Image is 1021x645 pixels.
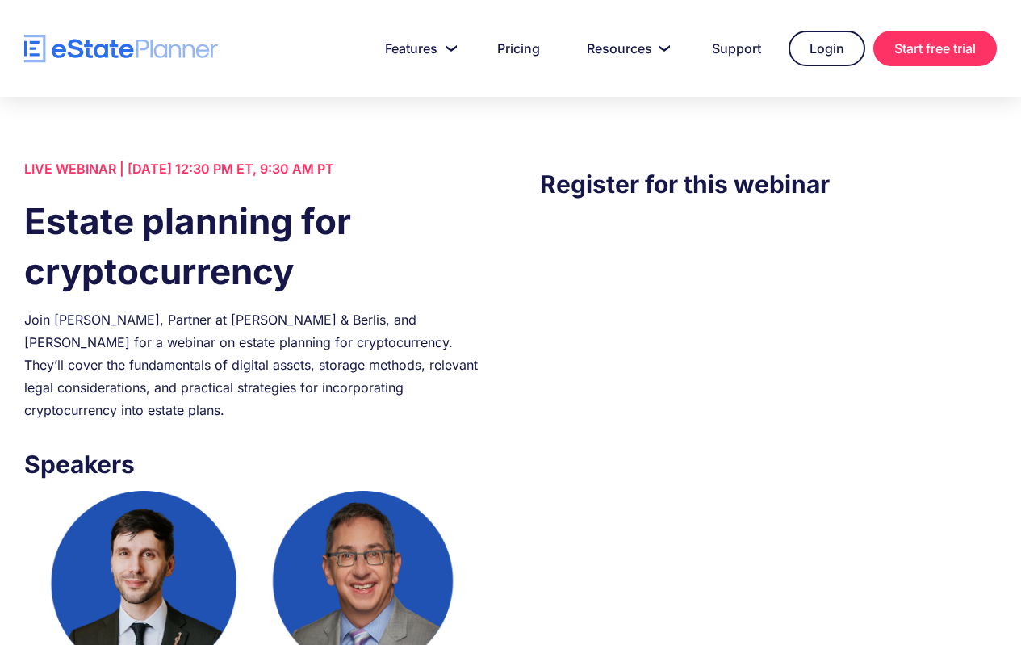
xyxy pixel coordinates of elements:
[24,308,481,421] div: Join [PERSON_NAME], Partner at [PERSON_NAME] & Berlis, and [PERSON_NAME] for a webinar on estate ...
[24,196,481,296] h1: Estate planning for cryptocurrency
[24,446,481,483] h3: Speakers
[540,235,997,509] iframe: Form 0
[24,157,481,180] div: LIVE WEBINAR | [DATE] 12:30 PM ET, 9:30 AM PT
[567,32,684,65] a: Resources
[366,32,470,65] a: Features
[478,32,559,65] a: Pricing
[540,165,997,203] h3: Register for this webinar
[789,31,865,66] a: Login
[24,35,218,63] a: home
[873,31,997,66] a: Start free trial
[693,32,780,65] a: Support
